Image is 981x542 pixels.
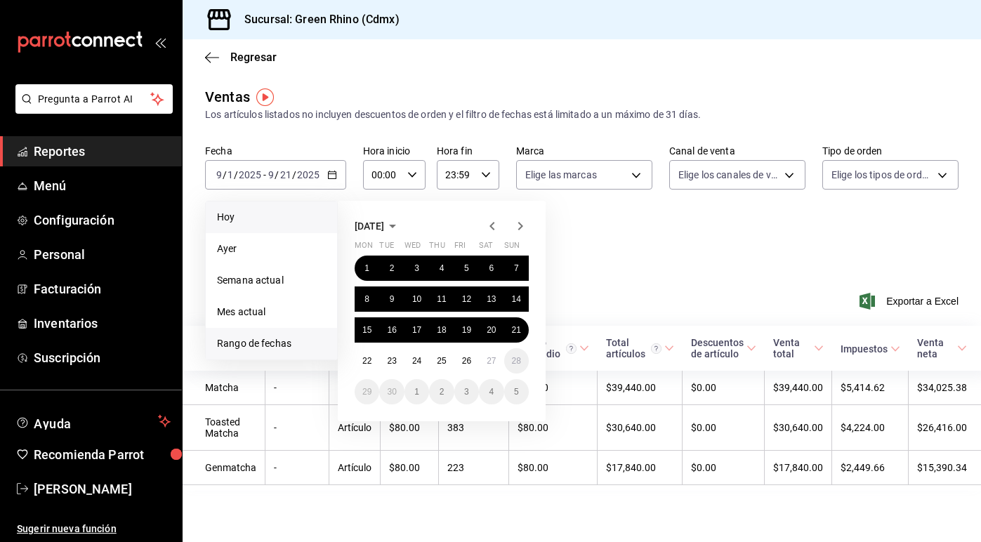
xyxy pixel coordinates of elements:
[429,379,454,404] button: October 2, 2025
[34,142,171,161] span: Reportes
[404,379,429,404] button: October 1, 2025
[669,146,805,156] label: Canal de venta
[489,263,494,273] abbr: September 6, 2025
[440,263,445,273] abbr: September 4, 2025
[512,294,521,304] abbr: September 14, 2025
[238,169,262,180] input: ----
[268,169,275,180] input: --
[256,88,274,106] button: Tooltip marker
[454,286,479,312] button: September 12, 2025
[462,325,471,335] abbr: September 19, 2025
[464,263,469,273] abbr: September 5, 2025
[17,522,171,536] span: Sugerir nueva función
[183,405,265,451] td: Toasted Matcha
[606,337,674,359] span: Total artículos
[862,293,959,310] button: Exportar a Excel
[205,86,250,107] div: Ventas
[683,371,765,405] td: $0.00
[509,451,598,485] td: $80.00
[34,445,171,464] span: Recomienda Parrot
[263,169,266,180] span: -
[329,405,381,451] td: Artículo
[329,371,381,405] td: Artículo
[489,387,494,397] abbr: October 4, 2025
[265,405,329,451] td: -
[765,451,832,485] td: $17,840.00
[504,286,529,312] button: September 14, 2025
[454,348,479,374] button: September 26, 2025
[841,343,888,355] div: Impuestos
[379,256,404,281] button: September 2, 2025
[34,279,171,298] span: Facturación
[379,379,404,404] button: September 30, 2025
[429,348,454,374] button: September 25, 2025
[379,241,393,256] abbr: Tuesday
[683,451,765,485] td: $0.00
[917,337,968,359] span: Venta neta
[691,337,756,359] span: Descuentos de artículo
[454,256,479,281] button: September 5, 2025
[691,337,744,359] div: Descuentos de artículo
[34,480,171,498] span: [PERSON_NAME]
[454,317,479,343] button: September 19, 2025
[487,325,496,335] abbr: September 20, 2025
[464,387,469,397] abbr: October 3, 2025
[606,337,661,359] div: Total artículos
[15,84,173,114] button: Pregunta a Parrot AI
[437,325,446,335] abbr: September 18, 2025
[516,146,652,156] label: Marca
[362,325,371,335] abbr: September 15, 2025
[765,371,832,405] td: $39,440.00
[404,348,429,374] button: September 24, 2025
[831,168,933,182] span: Elige los tipos de orden
[412,356,421,366] abbr: September 24, 2025
[296,169,320,180] input: ----
[364,263,369,273] abbr: September 1, 2025
[275,169,279,180] span: /
[504,348,529,374] button: September 28, 2025
[514,387,519,397] abbr: October 5, 2025
[454,241,466,256] abbr: Friday
[765,405,832,451] td: $30,640.00
[355,348,379,374] button: September 22, 2025
[381,405,439,451] td: $80.00
[822,146,959,156] label: Tipo de orden
[329,451,381,485] td: Artículo
[10,102,173,117] a: Pregunta a Parrot AI
[479,241,493,256] abbr: Saturday
[487,356,496,366] abbr: September 27, 2025
[404,256,429,281] button: September 3, 2025
[512,356,521,366] abbr: September 28, 2025
[439,451,509,485] td: 223
[230,51,277,64] span: Regresar
[362,356,371,366] abbr: September 22, 2025
[34,348,171,367] span: Suscripción
[217,210,326,225] span: Hoy
[514,263,519,273] abbr: September 7, 2025
[504,379,529,404] button: October 5, 2025
[437,146,499,156] label: Hora fin
[355,220,384,232] span: [DATE]
[381,451,439,485] td: $80.00
[233,11,400,28] h3: Sucursal: Green Rhino (Cdmx)
[479,379,503,404] button: October 4, 2025
[773,337,824,359] span: Venta total
[429,286,454,312] button: September 11, 2025
[917,337,955,359] div: Venta neta
[265,451,329,485] td: -
[34,176,171,195] span: Menú
[404,241,421,256] abbr: Wednesday
[379,348,404,374] button: September 23, 2025
[205,146,346,156] label: Fecha
[34,314,171,333] span: Inventarios
[38,92,151,107] span: Pregunta a Parrot AI
[217,305,326,319] span: Mes actual
[479,348,503,374] button: September 27, 2025
[34,211,171,230] span: Configuración
[429,317,454,343] button: September 18, 2025
[390,263,395,273] abbr: September 2, 2025
[364,294,369,304] abbr: September 8, 2025
[504,241,520,256] abbr: Sunday
[355,286,379,312] button: September 8, 2025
